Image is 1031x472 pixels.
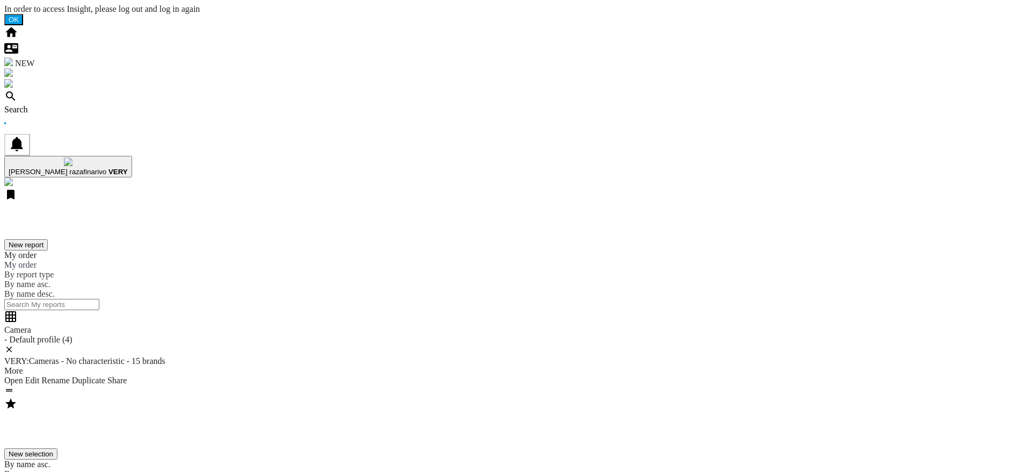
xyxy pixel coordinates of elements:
span: Open [4,376,23,385]
div: Camera [4,325,1027,335]
img: profile.jpg [64,158,72,166]
button: OK [4,14,23,25]
h2: My selections [4,423,1027,438]
div: My order [4,260,1027,270]
div: Alerts [4,68,1027,79]
div: Contact us [4,41,1027,58]
button: 0 notification [4,134,30,156]
button: New report [4,239,48,251]
img: wiser-w-icon-blue.png [4,177,13,186]
div: Price Matrix [4,310,1027,325]
div: Delete [4,345,1027,356]
div: VERY:Cameras - No characteristic - 15 brands [4,356,1027,366]
div: In order to access Insight, please log out and log in again [4,4,1027,14]
img: wise-card.svg [4,58,13,66]
h2: My reports [4,214,1027,228]
div: Home [4,25,1027,41]
input: Search My reports [4,299,99,310]
span: Edit [25,376,40,385]
b: VERY [108,168,128,176]
div: Access to Chanel Cosmetic [4,79,1027,90]
a: Open Wiser website [4,178,13,188]
div: By name asc. [4,460,1027,469]
div: By name desc. [4,289,1027,299]
div: By name asc. [4,280,1027,289]
span: More [4,366,23,375]
span: Duplicate [72,376,105,385]
span: Share [107,376,127,385]
span: NEW [15,59,34,68]
div: WiseCard [4,58,1027,68]
button: [PERSON_NAME] razafinarivo VERY [4,156,132,177]
div: My order [4,251,1027,260]
div: Search [4,105,1027,115]
div: By report type [4,270,1027,280]
span: [PERSON_NAME] razafinarivo [9,168,106,176]
img: cosmetic-logo.svg [4,79,13,88]
button: New selection [4,448,57,460]
img: alerts-logo.svg [4,68,13,77]
span: Rename [41,376,69,385]
div: - Default profile (4) [4,335,1027,345]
